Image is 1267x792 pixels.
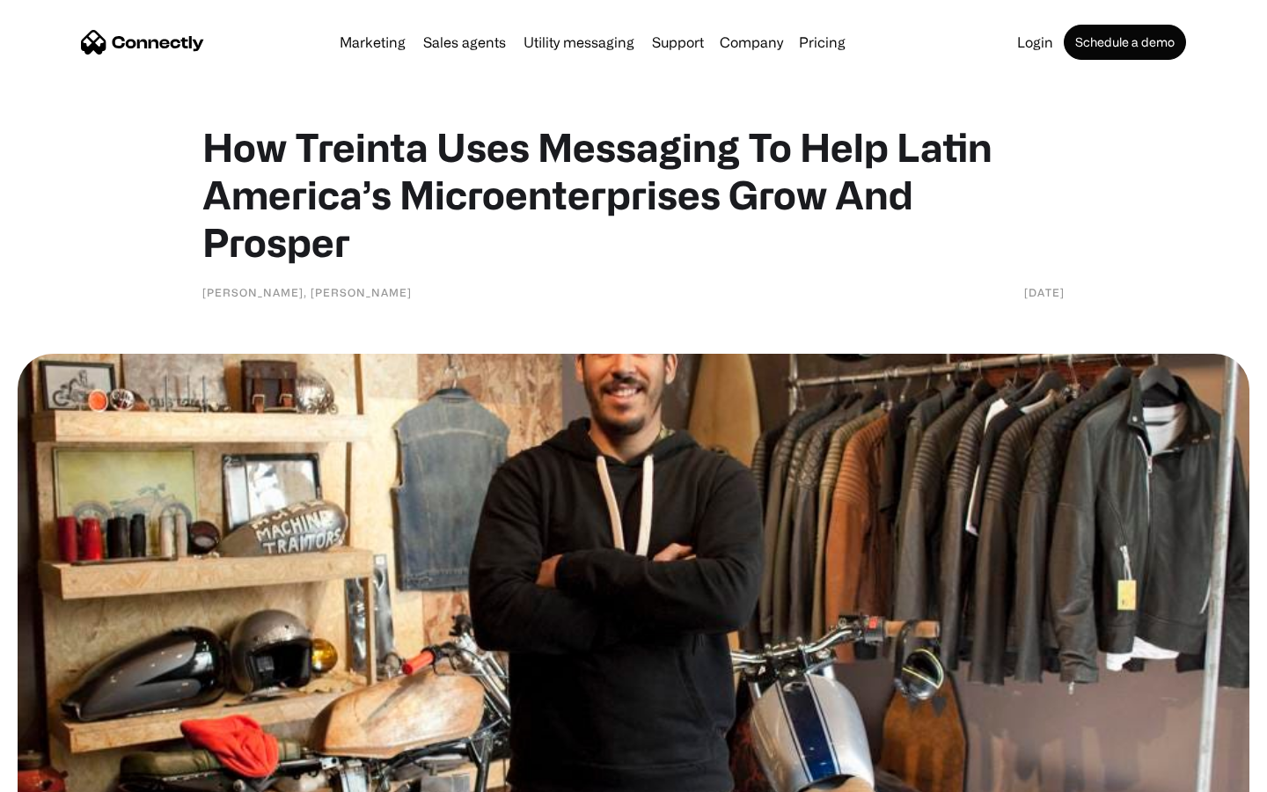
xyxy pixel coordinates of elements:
a: Sales agents [416,35,513,49]
div: [DATE] [1024,283,1065,301]
div: Company [714,30,788,55]
h1: How Treinta Uses Messaging To Help Latin America’s Microenterprises Grow And Prosper [202,123,1065,266]
a: Support [645,35,711,49]
a: home [81,29,204,55]
a: Pricing [792,35,853,49]
a: Schedule a demo [1064,25,1186,60]
a: Utility messaging [516,35,641,49]
div: Company [720,30,783,55]
a: Login [1010,35,1060,49]
div: [PERSON_NAME], [PERSON_NAME] [202,283,412,301]
a: Marketing [333,35,413,49]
